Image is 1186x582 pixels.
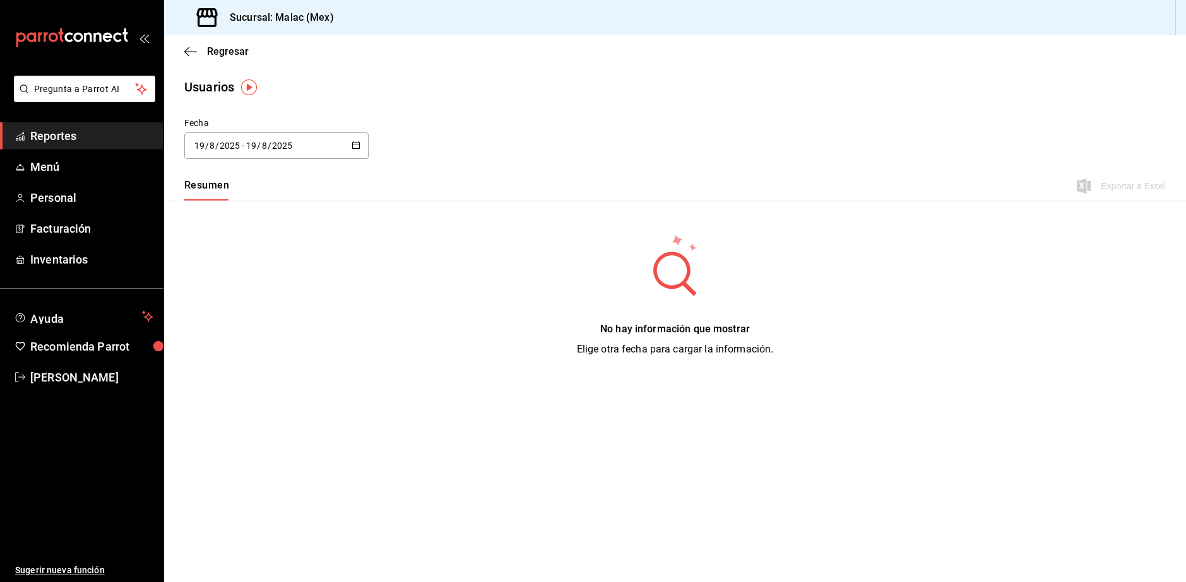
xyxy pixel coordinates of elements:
span: Facturación [30,220,153,237]
span: Ayuda [30,309,137,324]
button: Pregunta a Parrot AI [14,76,155,102]
div: Fecha [184,117,369,130]
span: Reportes [30,127,153,144]
h3: Sucursal: Malac (Mex) [220,10,334,25]
input: Month [209,141,215,151]
div: navigation tabs [184,179,229,201]
span: [PERSON_NAME] [30,369,153,386]
button: Resumen [184,179,229,201]
input: Day [194,141,205,151]
span: / [205,141,209,151]
span: / [257,141,261,151]
div: Usuarios [184,78,234,96]
span: Elige otra fecha para cargar la información. [577,343,774,355]
span: Inventarios [30,251,153,268]
span: / [268,141,271,151]
input: Year [271,141,293,151]
input: Month [261,141,268,151]
span: Sugerir nueva función [15,564,153,577]
span: Personal [30,189,153,206]
img: Tooltip marker [241,79,257,95]
span: / [215,141,219,151]
input: Day [246,141,257,151]
button: open_drawer_menu [139,33,149,43]
a: Pregunta a Parrot AI [9,91,155,105]
span: Recomienda Parrot [30,338,153,355]
input: Year [219,141,240,151]
span: Pregunta a Parrot AI [34,83,136,96]
button: Regresar [184,45,249,57]
div: No hay información que mostrar [577,322,774,337]
span: - [242,141,244,151]
span: Regresar [207,45,249,57]
span: Menú [30,158,153,175]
